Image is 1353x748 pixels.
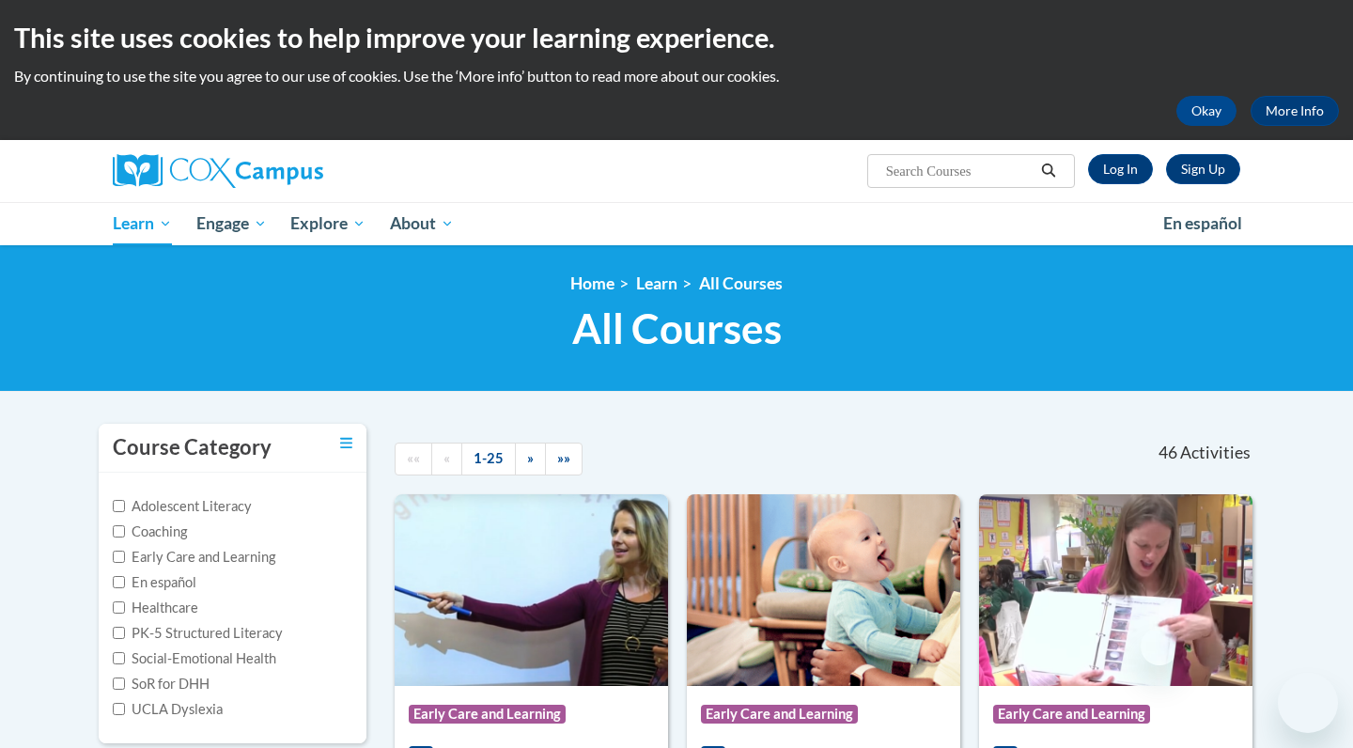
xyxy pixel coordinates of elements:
[290,212,365,235] span: Explore
[1159,443,1177,463] span: 46
[113,433,272,462] h3: Course Category
[701,705,858,724] span: Early Care and Learning
[699,273,783,293] a: All Courses
[407,450,420,466] span: ««
[461,443,516,475] a: 1-25
[113,496,252,517] label: Adolescent Literacy
[113,154,323,188] img: Cox Campus
[636,273,677,293] a: Learn
[572,304,782,353] span: All Courses
[545,443,583,475] a: End
[395,494,668,686] img: Course Logo
[1034,160,1063,182] button: Search
[340,433,352,454] a: Toggle collapse
[113,652,125,664] input: Checkbox for Options
[113,522,187,542] label: Coaching
[14,19,1339,56] h2: This site uses cookies to help improve your learning experience.
[113,547,275,568] label: Early Care and Learning
[570,273,614,293] a: Home
[14,66,1339,86] p: By continuing to use the site you agree to our use of cookies. Use the ‘More info’ button to read...
[113,572,196,593] label: En español
[113,212,172,235] span: Learn
[196,212,267,235] span: Engage
[1251,96,1339,126] a: More Info
[113,703,125,715] input: Checkbox for Options
[101,202,184,245] a: Learn
[113,699,223,720] label: UCLA Dyslexia
[390,212,454,235] span: About
[1166,154,1240,184] a: Register
[113,598,198,618] label: Healthcare
[431,443,462,475] a: Previous
[395,443,432,475] a: Begining
[557,450,570,466] span: »»
[527,450,534,466] span: »
[278,202,378,245] a: Explore
[113,674,210,694] label: SoR for DHH
[884,160,1034,182] input: Search Courses
[113,525,125,538] input: Checkbox for Options
[443,450,450,466] span: «
[378,202,466,245] a: About
[1151,204,1254,243] a: En español
[184,202,279,245] a: Engage
[113,623,283,644] label: PK-5 Structured Literacy
[113,627,125,639] input: Checkbox for Options
[993,705,1150,724] span: Early Care and Learning
[979,494,1252,686] img: Course Logo
[1141,628,1178,665] iframe: Close message
[409,705,566,724] span: Early Care and Learning
[113,678,125,690] input: Checkbox for Options
[687,494,960,686] img: Course Logo
[515,443,546,475] a: Next
[113,500,125,512] input: Checkbox for Options
[1176,96,1236,126] button: Okay
[113,601,125,614] input: Checkbox for Options
[85,202,1268,245] div: Main menu
[113,551,125,563] input: Checkbox for Options
[113,576,125,588] input: Checkbox for Options
[1163,213,1242,233] span: En español
[113,154,470,188] a: Cox Campus
[1088,154,1153,184] a: Log In
[1180,443,1251,463] span: Activities
[113,648,276,669] label: Social-Emotional Health
[1278,673,1338,733] iframe: Button to launch messaging window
